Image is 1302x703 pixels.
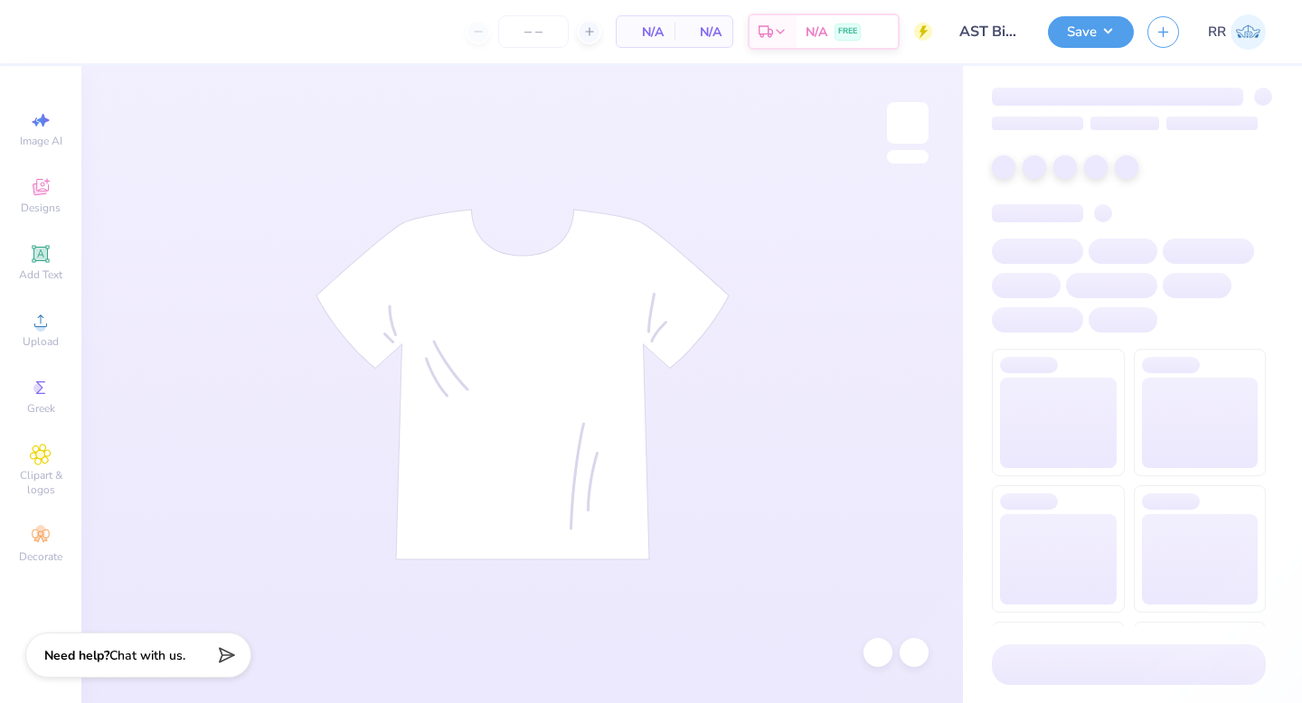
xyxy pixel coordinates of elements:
span: Add Text [19,267,62,282]
input: – – [498,15,569,48]
span: Clipart & logos [9,468,72,497]
img: tee-skeleton.svg [316,209,730,560]
input: Untitled Design [946,14,1034,50]
span: Upload [23,334,59,349]
span: Decorate [19,549,62,564]
span: N/A [806,23,827,42]
span: N/A [627,23,664,42]
span: RR [1208,22,1226,42]
span: FREE [838,25,857,38]
span: Chat with us. [109,647,185,664]
button: Save [1048,16,1134,48]
a: RR [1208,14,1266,50]
strong: Need help? [44,647,109,664]
span: Image AI [20,134,62,148]
span: Designs [21,201,61,215]
img: Rigil Kent Ricardo [1231,14,1266,50]
span: N/A [685,23,722,42]
span: Greek [27,401,55,416]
